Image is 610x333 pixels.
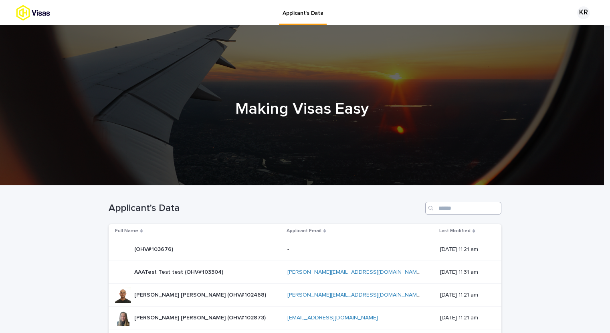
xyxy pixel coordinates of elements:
[425,202,501,215] input: Search
[134,290,268,299] p: Aaron Nyameke Leroy Alexander Edwards-Mavinga (OHV#102468)
[287,269,422,275] a: [PERSON_NAME][EMAIL_ADDRESS][DOMAIN_NAME]
[109,284,501,307] tr: [PERSON_NAME] [PERSON_NAME] (OHV#102468)[PERSON_NAME] [PERSON_NAME] (OHV#102468) [PERSON_NAME][EM...
[440,246,489,253] p: [DATE] 11:21 am
[109,238,501,261] tr: (OHV#103676)(OHV#103676) -- [DATE] 11:21 am
[287,315,378,321] a: [EMAIL_ADDRESS][DOMAIN_NAME]
[287,292,422,298] a: [PERSON_NAME][EMAIL_ADDRESS][DOMAIN_NAME]
[134,267,225,276] p: AAATest Test test (OHV#103304)
[109,203,422,214] h1: Applicant's Data
[109,307,501,329] tr: [PERSON_NAME] [PERSON_NAME] (OHV#102873)[PERSON_NAME] [PERSON_NAME] (OHV#102873) [EMAIL_ADDRESS][...
[577,6,590,19] div: KR
[440,315,489,321] p: [DATE] 11:21 am
[16,5,79,21] img: tx8HrbJQv2PFQx4TXEq5
[109,261,501,284] tr: AAATest Test test (OHV#103304)AAATest Test test (OHV#103304) [PERSON_NAME][EMAIL_ADDRESS][DOMAIN_...
[439,227,471,235] p: Last Modified
[134,313,267,321] p: [PERSON_NAME] [PERSON_NAME] (OHV#102873)
[106,99,499,118] h1: Making Visas Easy
[287,245,291,253] p: -
[287,227,321,235] p: Applicant Email
[440,292,489,299] p: [DATE] 11:21 am
[440,269,489,276] p: [DATE] 11:31 am
[134,245,175,253] p: (OHV#103676)
[115,227,138,235] p: Full Name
